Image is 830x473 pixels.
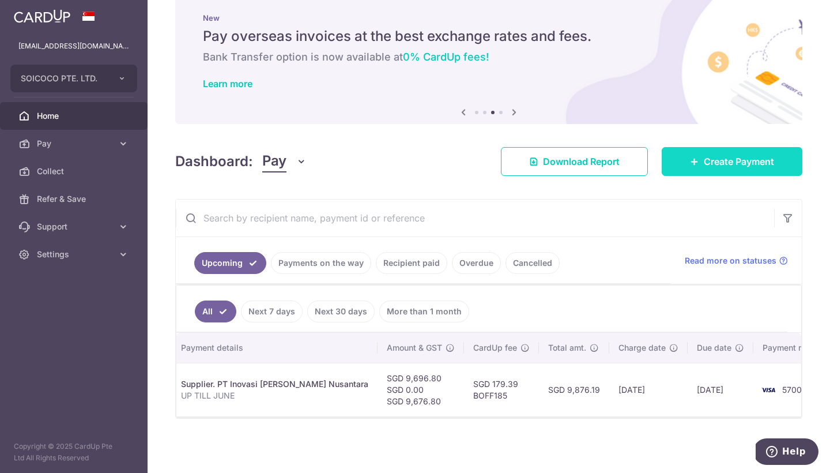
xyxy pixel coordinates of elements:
[262,151,286,172] span: Pay
[756,438,818,467] iframe: Opens a widget where you can find more information
[37,193,113,205] span: Refer & Save
[37,110,113,122] span: Home
[176,200,774,236] input: Search by recipient name, payment id or reference
[307,301,375,322] a: Next 30 days
[688,363,753,416] td: [DATE]
[782,385,802,395] span: 5700
[704,155,774,168] span: Create Payment
[501,147,648,176] a: Download Report
[378,363,464,416] td: SGD 9,696.80 SGD 0.00 SGD 9,676.80
[548,342,586,354] span: Total amt.
[539,363,609,416] td: SGD 9,876.19
[376,252,447,274] a: Recipient paid
[37,138,113,149] span: Pay
[18,40,129,52] p: [EMAIL_ADDRESS][DOMAIN_NAME]
[387,342,442,354] span: Amount & GST
[37,221,113,232] span: Support
[505,252,560,274] a: Cancelled
[618,342,666,354] span: Charge date
[685,255,788,266] a: Read more on statuses
[271,252,371,274] a: Payments on the way
[37,249,113,260] span: Settings
[379,301,469,322] a: More than 1 month
[662,147,802,176] a: Create Payment
[181,390,368,401] p: UP TILL JUNE
[697,342,731,354] span: Due date
[172,333,378,363] th: Payment details
[10,65,137,92] button: SOICOCO PTE. LTD.
[241,301,303,322] a: Next 7 days
[543,155,620,168] span: Download Report
[473,342,517,354] span: CardUp fee
[757,383,780,397] img: Bank Card
[464,363,539,416] td: SGD 179.39 BOFF185
[203,13,775,22] p: New
[203,50,775,64] h6: Bank Transfer option is now available at
[262,151,307,172] button: Pay
[194,252,266,274] a: Upcoming
[195,301,236,322] a: All
[37,166,113,177] span: Collect
[203,27,775,46] h5: Pay overseas invoices at the best exchange rates and fees.
[403,51,489,63] span: 0% CardUp fees!
[203,78,252,89] a: Learn more
[181,378,368,390] div: Supplier. PT Inovasi [PERSON_NAME] Nusantara
[452,252,501,274] a: Overdue
[609,363,688,416] td: [DATE]
[685,255,776,266] span: Read more on statuses
[175,151,253,172] h4: Dashboard:
[21,73,106,84] span: SOICOCO PTE. LTD.
[14,9,70,23] img: CardUp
